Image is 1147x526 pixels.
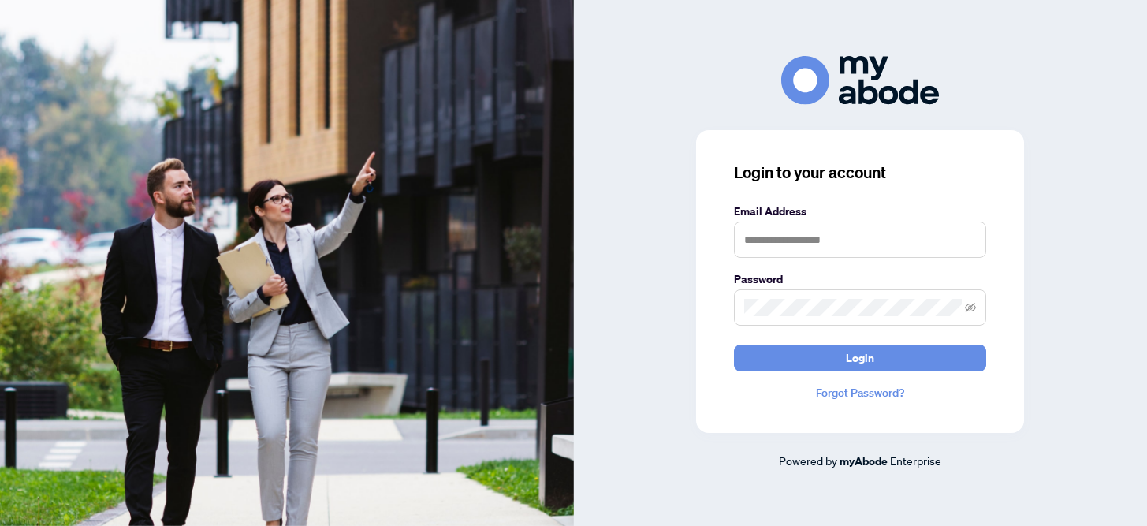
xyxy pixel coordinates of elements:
[779,453,837,468] span: Powered by
[734,270,986,288] label: Password
[734,345,986,371] button: Login
[781,56,939,104] img: ma-logo
[734,384,986,401] a: Forgot Password?
[734,203,986,220] label: Email Address
[965,302,976,313] span: eye-invisible
[734,162,986,184] h3: Login to your account
[840,453,888,470] a: myAbode
[846,345,874,371] span: Login
[890,453,941,468] span: Enterprise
